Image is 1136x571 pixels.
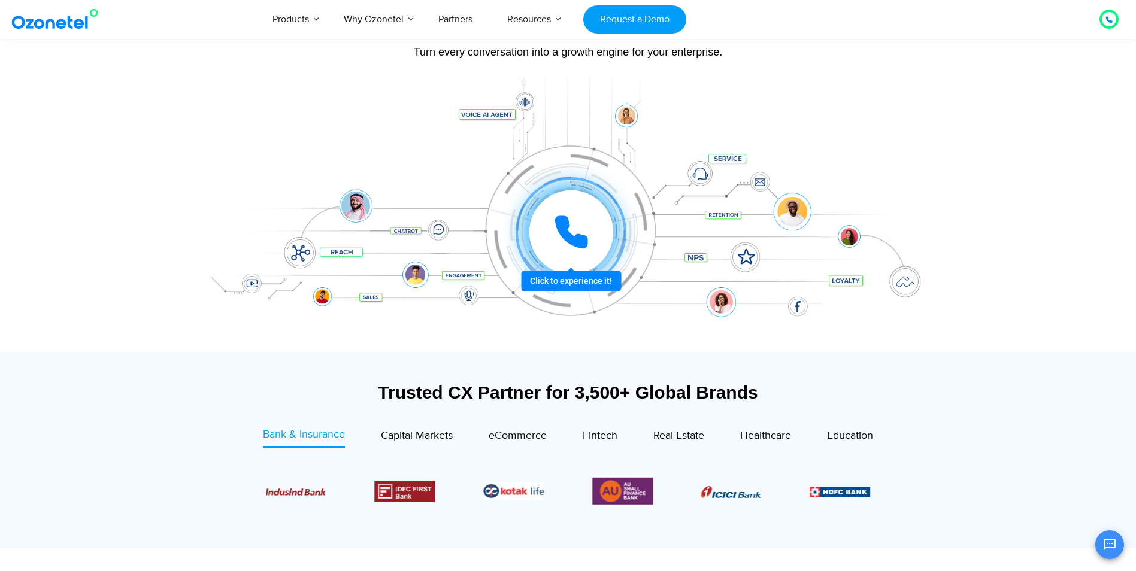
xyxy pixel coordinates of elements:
span: eCommerce [489,429,547,442]
img: Picture26.jpg [483,482,544,500]
a: Education [827,427,873,448]
div: 6 / 6 [592,475,653,507]
a: eCommerce [489,427,547,448]
span: Education [827,429,873,442]
span: Real Estate [653,429,704,442]
a: Real Estate [653,427,704,448]
div: Turn every conversation into a growth engine for your enterprise. [194,45,943,59]
a: Healthcare [740,427,791,448]
a: Request a Demo [583,5,686,34]
div: 3 / 6 [265,484,326,499]
img: Picture13.png [592,475,653,507]
a: Bank & Insurance [263,427,345,448]
img: Picture8.png [701,486,762,498]
div: 4 / 6 [374,481,435,502]
div: 1 / 6 [701,484,762,499]
div: 2 / 6 [810,484,871,499]
div: 5 / 6 [483,482,544,500]
span: Bank & Insurance [263,428,345,441]
span: Capital Markets [381,429,453,442]
div: Image Carousel [266,475,871,507]
a: Capital Markets [381,427,453,448]
span: Fintech [583,429,617,442]
img: Picture10.png [265,488,326,496]
div: Trusted CX Partner for 3,500+ Global Brands [200,382,937,403]
span: Healthcare [740,429,791,442]
button: Open chat [1095,530,1124,559]
a: Fintech [583,427,617,448]
img: Picture9.png [810,487,871,497]
img: Picture12.png [374,481,435,502]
